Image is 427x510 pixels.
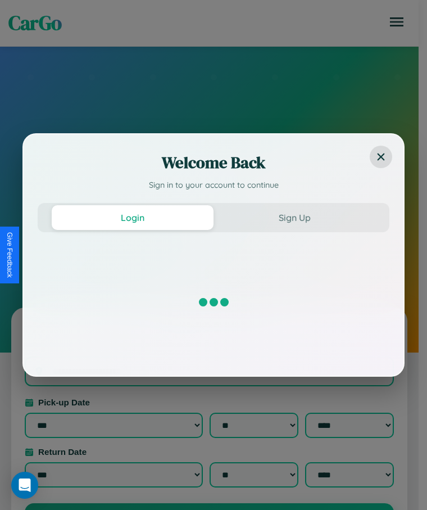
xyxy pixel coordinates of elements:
p: Sign in to your account to continue [38,179,389,192]
button: Login [52,205,213,230]
button: Sign Up [213,205,375,230]
div: Give Feedback [6,232,13,278]
h2: Welcome Back [38,151,389,174]
div: Open Intercom Messenger [11,472,38,499]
